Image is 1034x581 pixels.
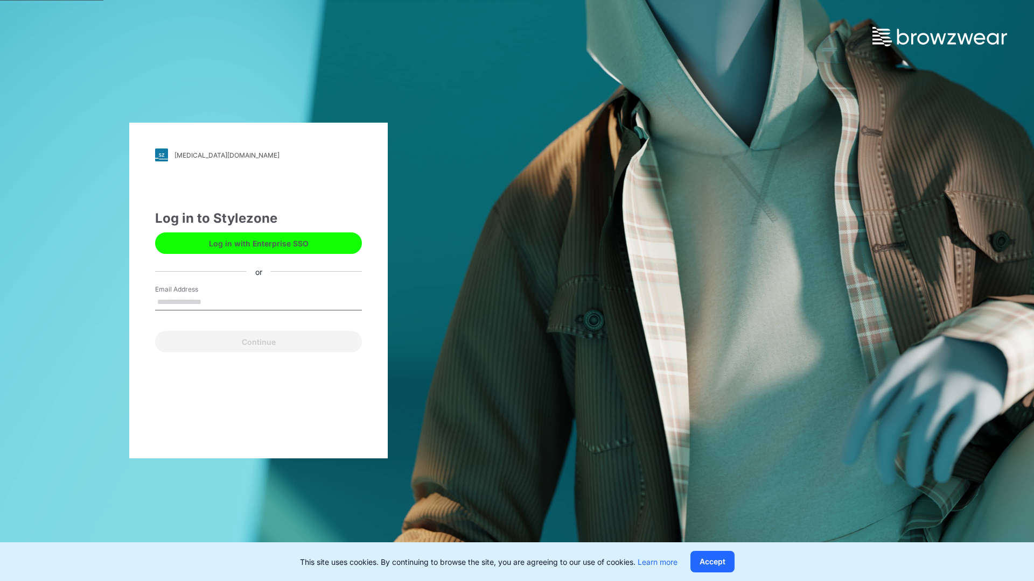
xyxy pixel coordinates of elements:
[155,148,362,161] a: [MEDICAL_DATA][DOMAIN_NAME]
[300,556,677,568] p: This site uses cookies. By continuing to browse the site, you are agreeing to our use of cookies.
[690,551,735,572] button: Accept
[872,27,1007,46] img: browzwear-logo.73288ffb.svg
[155,209,362,228] div: Log in to Stylezone
[155,285,230,294] label: Email Address
[155,232,362,254] button: Log in with Enterprise SSO
[155,148,168,161] img: svg+xml;base64,PHN2ZyB3aWR0aD0iMjgiIGhlaWdodD0iMjgiIHZpZXdCb3g9IjAgMCAyOCAyOCIgZmlsbD0ibm9uZSIgeG...
[247,266,271,277] div: or
[174,151,280,159] div: [MEDICAL_DATA][DOMAIN_NAME]
[638,557,677,566] a: Learn more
